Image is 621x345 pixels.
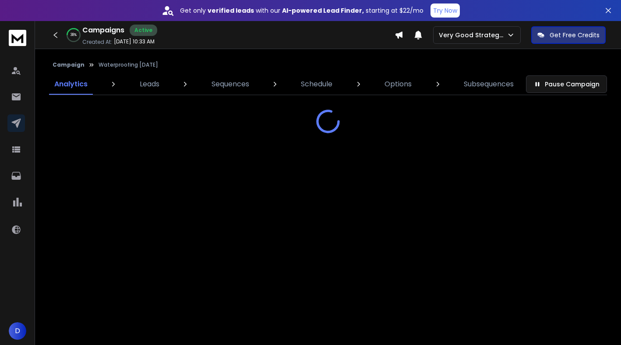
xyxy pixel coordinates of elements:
p: [DATE] 10:33 AM [114,38,155,45]
a: Analytics [49,74,93,95]
p: Created At: [82,39,112,46]
a: Sequences [206,74,254,95]
a: Leads [134,74,165,95]
button: Get Free Credits [531,26,606,44]
a: Schedule [296,74,338,95]
button: D [9,322,26,340]
button: Campaign [53,61,85,68]
p: Try Now [433,6,457,15]
p: Get Free Credits [550,31,600,39]
a: Options [379,74,417,95]
div: Active [130,25,157,36]
p: Very Good Strategies [439,31,507,39]
button: Pause Campaign [526,75,607,93]
p: Leads [140,79,159,89]
p: Subsequences [464,79,514,89]
p: Analytics [54,79,88,89]
p: Get only with our starting at $22/mo [180,6,423,15]
h1: Campaigns [82,25,124,36]
p: Schedule [301,79,332,89]
p: Waterproofing [DATE] [99,61,158,68]
button: Try Now [430,4,460,18]
strong: AI-powered Lead Finder, [282,6,364,15]
a: Subsequences [459,74,519,95]
p: 38 % [71,32,77,38]
img: logo [9,30,26,46]
p: Sequences [212,79,249,89]
p: Options [385,79,412,89]
strong: verified leads [208,6,254,15]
